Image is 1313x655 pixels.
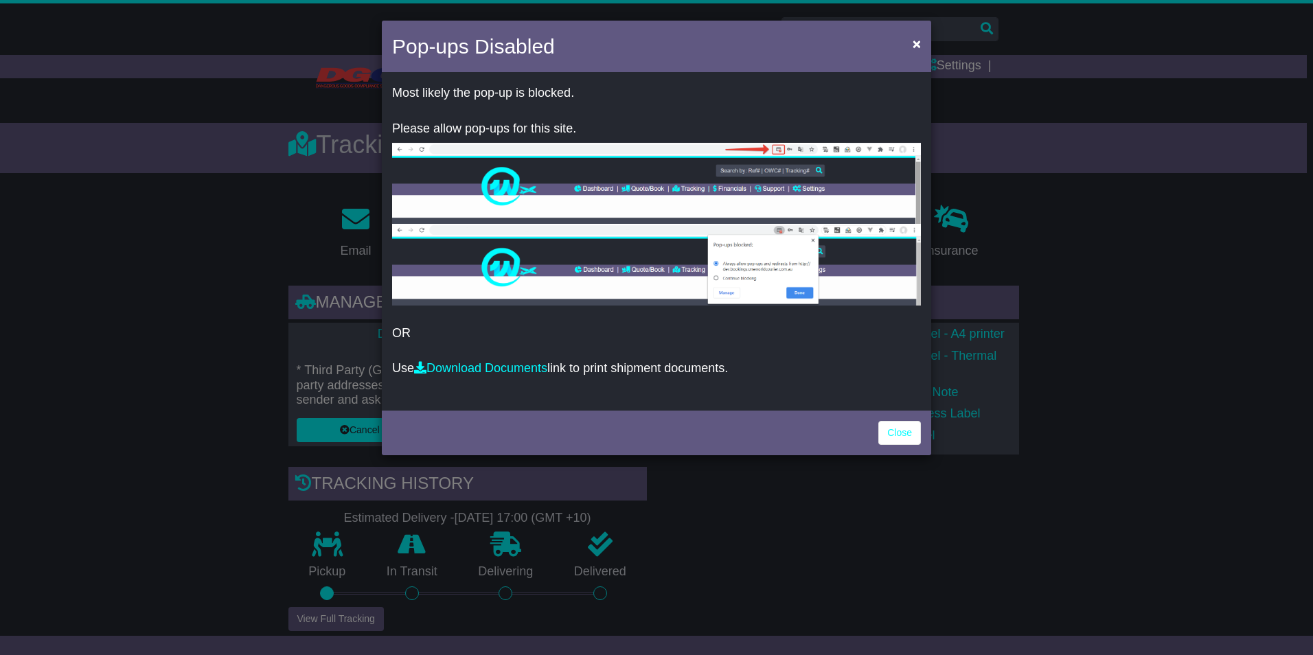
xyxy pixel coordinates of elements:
[392,224,921,306] img: allow-popup-2.png
[913,36,921,51] span: ×
[878,421,921,445] a: Close
[392,122,921,137] p: Please allow pop-ups for this site.
[906,30,928,58] button: Close
[392,361,921,376] p: Use link to print shipment documents.
[392,86,921,101] p: Most likely the pop-up is blocked.
[414,361,547,375] a: Download Documents
[392,143,921,224] img: allow-popup-1.png
[392,31,555,62] h4: Pop-ups Disabled
[382,76,931,407] div: OR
